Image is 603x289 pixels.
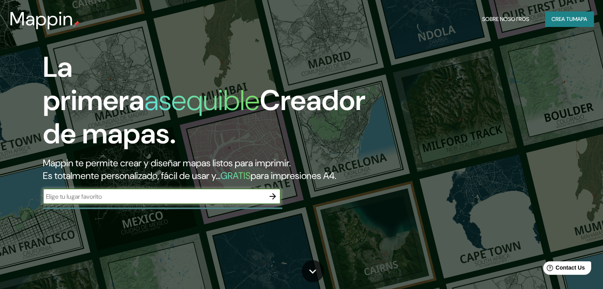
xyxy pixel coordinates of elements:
font: GRATIS [220,169,251,182]
font: Es totalmente personalizado, fácil de usar y... [43,169,220,182]
iframe: Help widget launcher [532,258,594,280]
font: Mappin te permite crear y diseñar mapas listos para imprimir. [43,157,291,169]
font: mapa [573,15,587,23]
button: Sobre nosotros [479,11,532,27]
button: Crea tumapa [545,11,593,27]
font: Crea tu [551,15,573,23]
font: Sobre nosotros [482,15,529,23]
img: pin de mapeo [73,21,80,27]
font: asequible [144,82,260,119]
font: La primera [43,49,144,119]
input: Elige tu lugar favorito [43,192,265,201]
font: Creador de mapas. [43,82,366,152]
font: Mappin [10,6,73,31]
font: para impresiones A4. [251,169,336,182]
